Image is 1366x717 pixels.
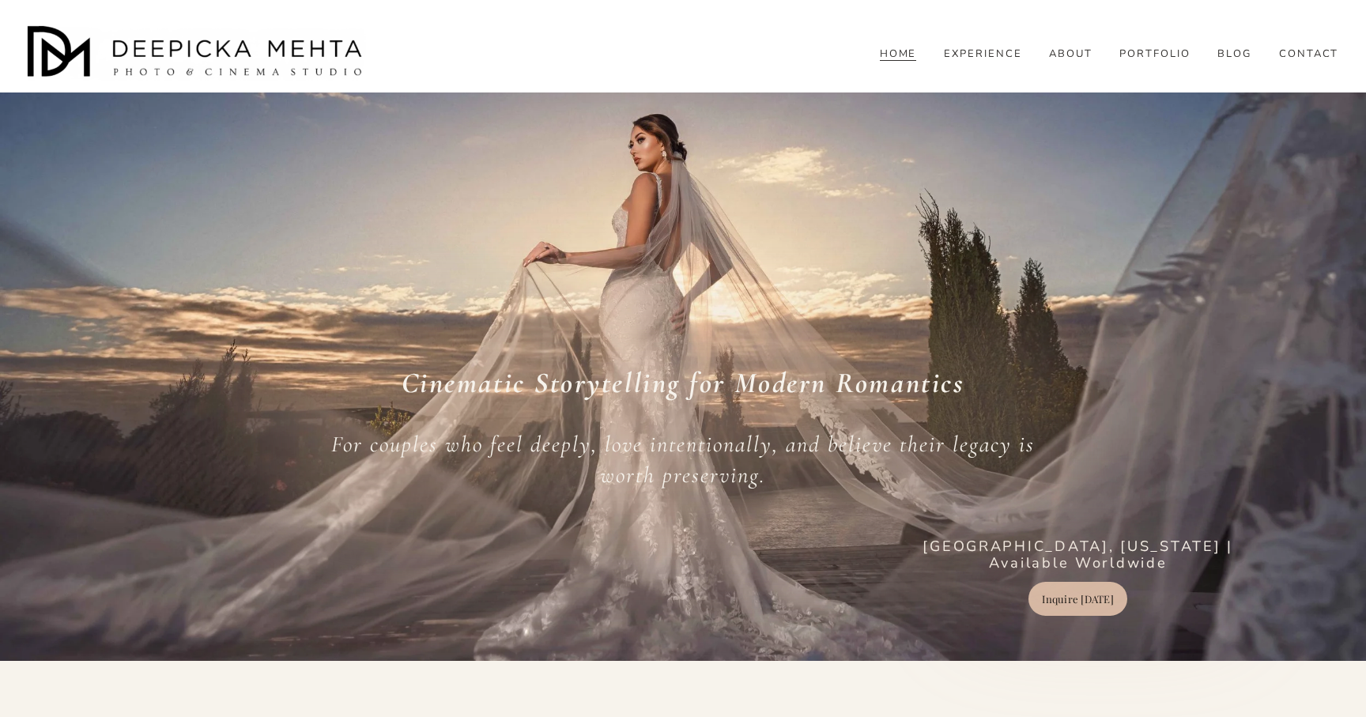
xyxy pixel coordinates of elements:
a: ABOUT [1049,47,1092,62]
span: BLOG [1217,48,1251,61]
a: CONTACT [1279,47,1339,62]
em: Cinematic Storytelling for Modern Romantics [402,365,965,400]
img: Austin Wedding Photographer - Deepicka Mehta Photography &amp; Cinematography [28,26,368,81]
a: folder dropdown [1217,47,1251,62]
em: For couples who feel deeply, love intentionally, and believe their legacy is worth preserving. [331,431,1042,488]
p: [GEOGRAPHIC_DATA], [US_STATE] | Available Worldwide [919,538,1236,573]
a: HOME [880,47,917,62]
a: EXPERIENCE [944,47,1022,62]
a: PORTFOLIO [1119,47,1191,62]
